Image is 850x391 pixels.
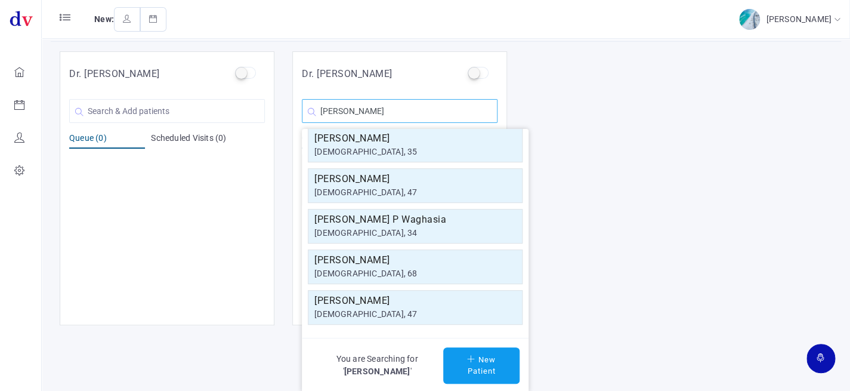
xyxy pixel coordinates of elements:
div: Queue (0) [69,132,145,149]
img: img-2.jpg [739,9,760,30]
h5: [PERSON_NAME] P Waghasia [314,213,516,227]
div: Scheduled Visits (0) [151,132,265,149]
div: [DEMOGRAPHIC_DATA], 68 [314,267,516,280]
h5: [PERSON_NAME] [314,253,516,267]
h5: Dr. [PERSON_NAME] [69,67,160,81]
div: [DEMOGRAPHIC_DATA], 34 [314,227,516,239]
span: [PERSON_NAME] [766,14,834,24]
span: You are Searching for ' ' [311,353,443,378]
h5: [PERSON_NAME] [314,131,516,146]
span: [PERSON_NAME] [344,367,410,376]
span: New: [94,14,114,24]
h5: [PERSON_NAME] [314,294,516,308]
input: Search & Add patients [302,99,497,123]
h5: [PERSON_NAME] [314,172,516,186]
div: [DEMOGRAPHIC_DATA], 47 [314,308,516,321]
button: New Patient [443,347,520,384]
h5: Dr. [PERSON_NAME] [302,67,392,81]
div: [DEMOGRAPHIC_DATA], 35 [314,146,516,158]
div: [DEMOGRAPHIC_DATA], 47 [314,186,516,199]
input: Search & Add patients [69,99,265,123]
